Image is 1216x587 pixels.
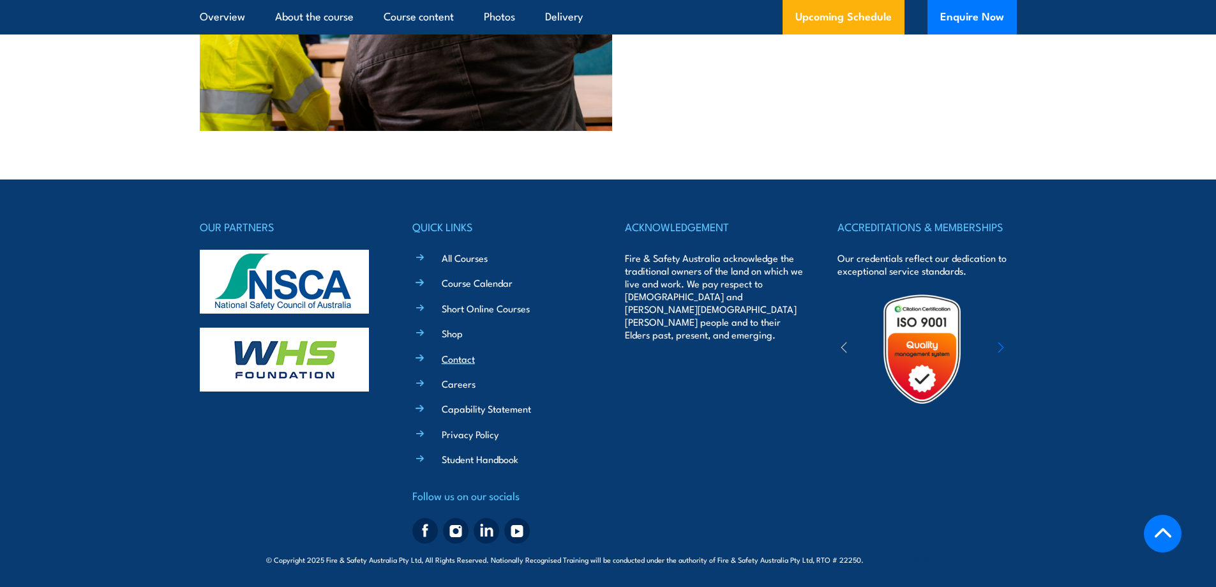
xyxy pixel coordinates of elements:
a: All Courses [442,251,488,264]
p: Our credentials reflect our dedication to exceptional service standards. [837,252,1016,277]
img: whs-logo-footer [200,328,369,392]
a: Shop [442,326,463,340]
h4: OUR PARTNERS [200,218,379,236]
img: ewpa-logo [979,327,1090,371]
span: © Copyright 2025 Fire & Safety Australia Pty Ltd, All Rights Reserved. Nationally Recognised Trai... [266,553,950,565]
a: Course Calendar [442,276,513,289]
a: Student Handbook [442,452,518,466]
a: KND Digital [905,553,950,565]
a: Careers [442,377,476,390]
h4: Follow us on our socials [412,487,591,505]
h4: ACCREDITATIONS & MEMBERSHIPS [837,218,1016,236]
h4: QUICK LINKS [412,218,591,236]
h4: ACKNOWLEDGEMENT [625,218,804,236]
a: Contact [442,352,475,365]
img: Untitled design (19) [866,293,978,405]
a: Privacy Policy [442,427,499,441]
img: nsca-logo-footer [200,250,369,314]
a: Capability Statement [442,402,531,415]
span: Site: [878,554,950,565]
p: Fire & Safety Australia acknowledge the traditional owners of the land on which we live and work.... [625,252,804,341]
a: Short Online Courses [442,301,530,315]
